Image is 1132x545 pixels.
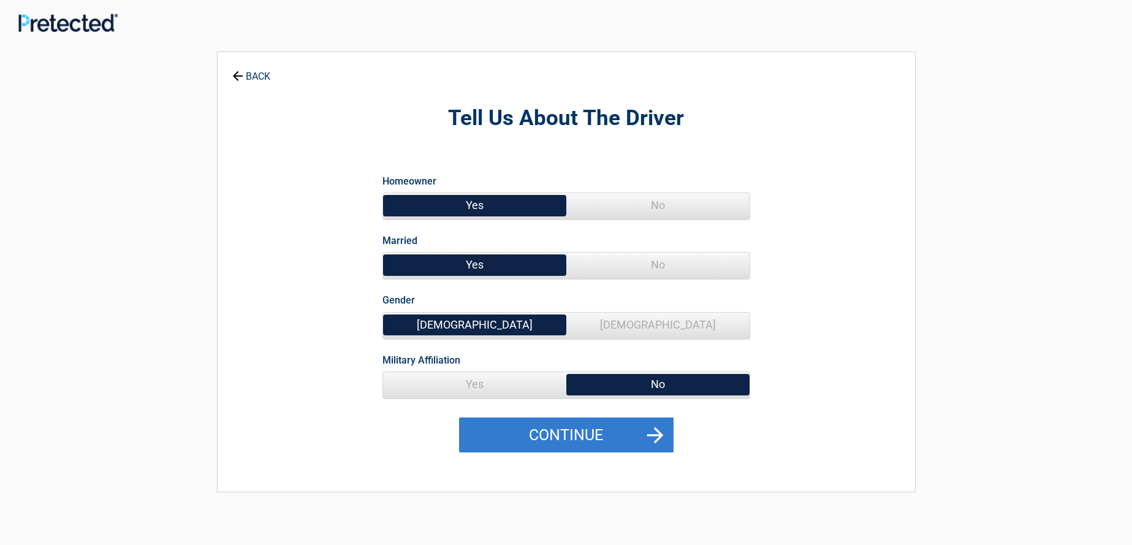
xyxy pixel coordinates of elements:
span: No [566,372,750,397]
span: [DEMOGRAPHIC_DATA] [566,313,750,337]
button: Continue [459,417,674,453]
label: Homeowner [382,173,436,189]
span: No [566,253,750,277]
label: Gender [382,292,415,308]
label: Military Affiliation [382,352,460,368]
span: Yes [383,253,566,277]
label: Married [382,232,417,249]
span: No [566,193,750,218]
span: Yes [383,193,566,218]
span: Yes [383,372,566,397]
span: [DEMOGRAPHIC_DATA] [383,313,566,337]
img: Main Logo [18,13,118,31]
a: BACK [230,60,273,82]
h2: Tell Us About The Driver [285,104,848,133]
